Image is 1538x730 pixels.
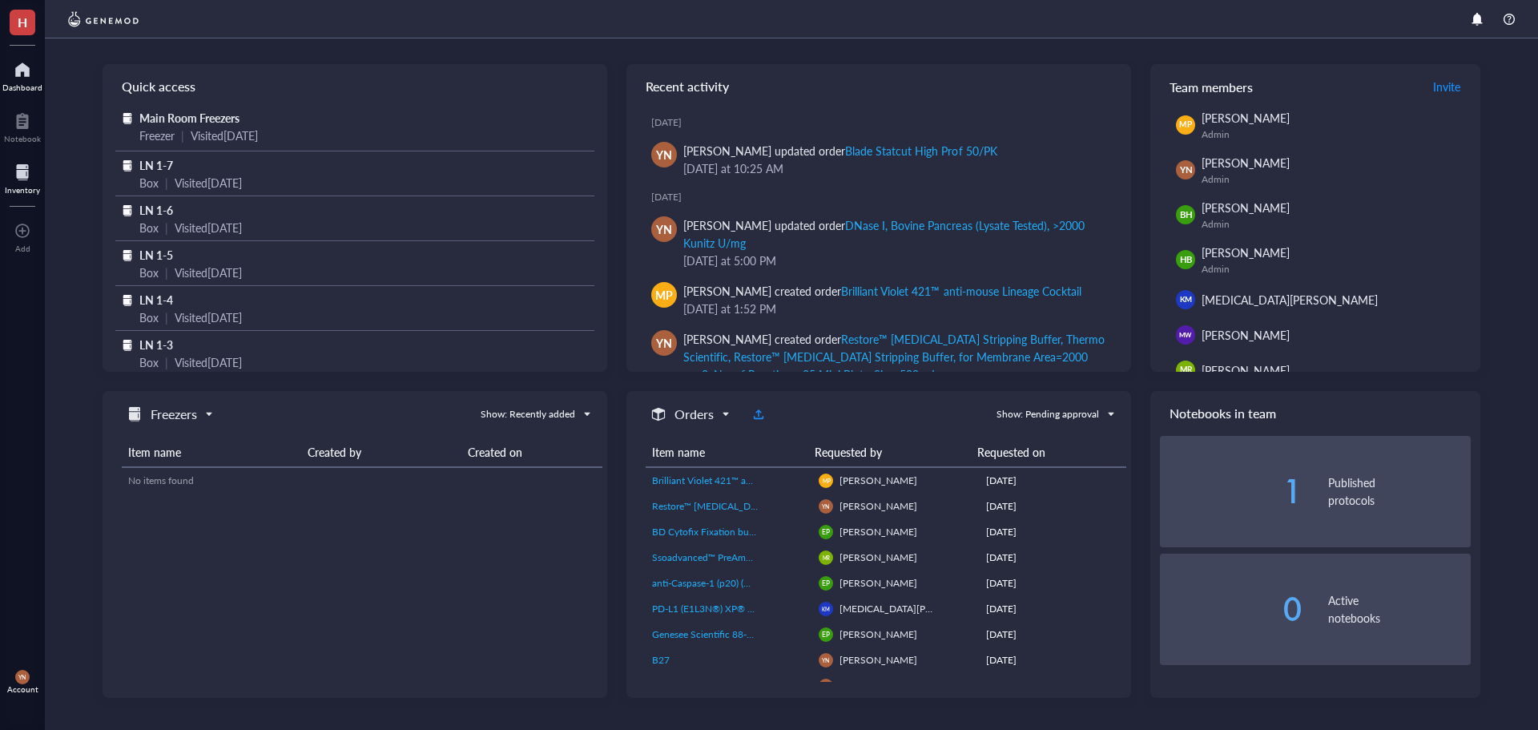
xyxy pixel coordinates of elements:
[18,674,26,681] span: YN
[165,353,168,371] div: |
[652,499,806,514] a: Restore™ [MEDICAL_DATA] Stripping Buffer, Thermo Scientific, Restore™ [MEDICAL_DATA] Stripping Bu...
[839,576,917,590] span: [PERSON_NAME]
[683,252,1105,269] div: [DATE] at 5:00 PM
[839,679,917,692] span: [PERSON_NAME]
[822,579,830,587] span: EP
[165,174,168,192] div: |
[683,330,1105,383] div: [PERSON_NAME] created order
[839,653,917,667] span: [PERSON_NAME]
[823,555,830,561] span: MR
[1328,474,1471,509] div: Published protocols
[652,627,992,641] span: Genesee Scientific 88-133, Liquid Bleach Germicidal Ultra Bleach, 1 Gallon/Unit
[656,220,672,238] span: YN
[1202,218,1464,231] div: Admin
[652,551,943,564] span: Ssoadvanced™ PreAmp Supermix, 50 x 50 µl rxns, 1.25 ml, 1725160
[639,324,1118,407] a: YN[PERSON_NAME] created orderRestore™ [MEDICAL_DATA] Stripping Buffer, Thermo Scientific, Restore...
[1179,119,1191,131] span: MP
[1150,64,1480,109] div: Team members
[652,653,806,667] a: B27
[655,286,673,304] span: MP
[139,127,175,144] div: Freezer
[175,309,242,326] div: Visited [DATE]
[139,202,173,218] span: LN 1-6
[181,127,184,144] div: |
[1179,208,1192,222] span: BH
[175,174,242,192] div: Visited [DATE]
[986,653,1120,667] div: [DATE]
[839,627,917,641] span: [PERSON_NAME]
[683,216,1105,252] div: [PERSON_NAME] updated order
[822,528,830,536] span: EP
[139,247,173,263] span: LN 1-5
[652,499,1447,513] span: Restore™ [MEDICAL_DATA] Stripping Buffer, Thermo Scientific, Restore™ [MEDICAL_DATA] Stripping Bu...
[652,653,670,667] span: B27
[971,438,1113,467] th: Requested on
[808,438,971,467] th: Requested by
[4,108,41,143] a: Notebook
[18,12,27,32] span: H
[652,602,806,616] a: PD-L1 (E1L3N®) XP® Rabbit mAb #13684
[1150,391,1480,436] div: Notebooks in team
[1160,593,1302,625] div: 0
[996,407,1099,421] div: Show: Pending approval
[139,292,173,308] span: LN 1-4
[165,219,168,236] div: |
[986,627,1120,642] div: [DATE]
[639,135,1118,184] a: YN[PERSON_NAME] updated orderBlade Statcut High Prof 50/PK[DATE] at 10:25 AM
[481,407,575,421] div: Show: Recently added
[175,264,242,281] div: Visited [DATE]
[103,64,607,109] div: Quick access
[839,551,917,564] span: [PERSON_NAME]
[7,684,38,694] div: Account
[122,438,301,467] th: Item name
[839,602,994,615] span: [MEDICAL_DATA][PERSON_NAME]
[839,525,917,538] span: [PERSON_NAME]
[175,353,242,371] div: Visited [DATE]
[5,159,40,195] a: Inventory
[986,576,1120,591] div: [DATE]
[5,185,40,195] div: Inventory
[1179,163,1192,177] span: YN
[822,606,830,612] span: KM
[651,191,1118,204] div: [DATE]
[986,551,1120,565] div: [DATE]
[1160,475,1302,507] div: 1
[139,219,159,236] div: Box
[139,309,159,326] div: Box
[1202,173,1464,186] div: Admin
[652,474,860,487] span: Brilliant Violet 421™ anti-mouse Lineage Cocktail
[822,656,830,663] span: YN
[986,525,1120,539] div: [DATE]
[986,499,1120,514] div: [DATE]
[175,219,242,236] div: Visited [DATE]
[1179,253,1192,267] span: HB
[839,499,917,513] span: [PERSON_NAME]
[841,283,1081,299] div: Brilliant Violet 421™ anti-mouse Lineage Cocktail
[626,64,1131,109] div: Recent activity
[139,337,173,353] span: LN 1-3
[822,631,830,639] span: EP
[64,10,143,29] img: genemod-logo
[139,264,159,281] div: Box
[1433,79,1460,95] span: Invite
[674,405,714,424] h5: Orders
[652,525,806,539] a: BD Cytofix Fixation buffer
[656,146,672,163] span: YN
[1202,327,1290,343] span: [PERSON_NAME]
[139,110,240,126] span: Main Room Freezers
[128,474,596,488] div: No items found
[1328,591,1471,627] div: Active notebooks
[652,551,806,565] a: Ssoadvanced™ PreAmp Supermix, 50 x 50 µl rxns, 1.25 ml, 1725160
[652,474,806,488] a: Brilliant Violet 421™ anti-mouse Lineage Cocktail
[1202,128,1464,141] div: Admin
[1202,244,1290,260] span: [PERSON_NAME]
[1432,74,1461,99] button: Invite
[839,474,917,487] span: [PERSON_NAME]
[139,353,159,371] div: Box
[986,679,1120,693] div: [DATE]
[165,309,168,326] div: |
[2,83,42,92] div: Dashboard
[683,159,1105,177] div: [DATE] at 10:25 AM
[652,576,806,591] a: anti-Caspase-1 (p20) (mouse), mAb (Casper-1)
